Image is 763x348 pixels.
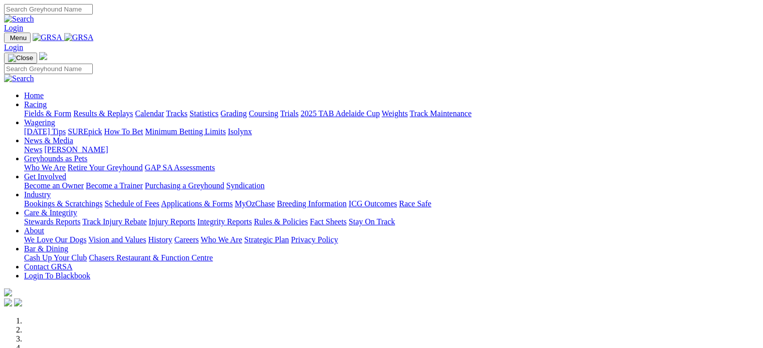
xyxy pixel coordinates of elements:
a: Isolynx [228,127,252,136]
a: [DATE] Tips [24,127,66,136]
a: Bar & Dining [24,244,68,253]
div: Get Involved [24,181,759,190]
div: About [24,235,759,244]
a: Racing [24,100,47,109]
a: Wagering [24,118,55,127]
a: Applications & Forms [161,199,233,208]
a: GAP SA Assessments [145,163,215,172]
a: Fields & Form [24,109,71,118]
a: MyOzChase [235,199,275,208]
a: Weights [382,109,408,118]
a: News & Media [24,136,73,145]
a: Home [24,91,44,100]
img: GRSA [33,33,62,42]
a: Race Safe [399,199,431,208]
a: How To Bet [104,127,143,136]
a: Industry [24,190,51,199]
a: Get Involved [24,172,66,181]
a: History [148,235,172,244]
button: Toggle navigation [4,33,31,43]
a: Become a Trainer [86,181,143,190]
div: Care & Integrity [24,217,759,226]
a: Statistics [190,109,219,118]
a: Schedule of Fees [104,199,159,208]
a: Retire Your Greyhound [68,163,143,172]
a: Stay On Track [349,217,395,226]
a: Coursing [249,109,278,118]
a: Tracks [166,109,188,118]
img: logo-grsa-white.png [4,288,12,296]
a: Cash Up Your Club [24,253,87,262]
a: Trials [280,109,298,118]
a: News [24,145,42,154]
a: Contact GRSA [24,262,72,271]
a: Login To Blackbook [24,271,90,280]
a: Track Maintenance [410,109,472,118]
a: Grading [221,109,247,118]
a: Fact Sheets [310,217,347,226]
a: Stewards Reports [24,217,80,226]
a: Breeding Information [277,199,347,208]
a: Careers [174,235,199,244]
a: We Love Our Dogs [24,235,86,244]
a: ICG Outcomes [349,199,397,208]
div: News & Media [24,145,759,154]
a: Integrity Reports [197,217,252,226]
a: SUREpick [68,127,102,136]
button: Toggle navigation [4,53,37,64]
div: Bar & Dining [24,253,759,262]
a: Strategic Plan [244,235,289,244]
a: Chasers Restaurant & Function Centre [89,253,213,262]
span: Menu [10,34,27,42]
a: About [24,226,44,235]
a: Bookings & Scratchings [24,199,102,208]
a: Privacy Policy [291,235,338,244]
a: Minimum Betting Limits [145,127,226,136]
a: Injury Reports [148,217,195,226]
a: Purchasing a Greyhound [145,181,224,190]
img: GRSA [64,33,94,42]
a: Rules & Policies [254,217,308,226]
a: Results & Replays [73,109,133,118]
input: Search [4,4,93,15]
img: facebook.svg [4,298,12,306]
div: Wagering [24,127,759,136]
a: Calendar [135,109,164,118]
img: logo-grsa-white.png [39,52,47,60]
a: Who We Are [24,163,66,172]
a: Syndication [226,181,264,190]
div: Industry [24,199,759,208]
a: [PERSON_NAME] [44,145,108,154]
div: Racing [24,109,759,118]
a: Login [4,24,23,32]
a: Become an Owner [24,181,84,190]
img: Search [4,74,34,83]
img: Search [4,15,34,24]
img: twitter.svg [14,298,22,306]
a: Greyhounds as Pets [24,154,87,163]
a: Vision and Values [88,235,146,244]
div: Greyhounds as Pets [24,163,759,172]
a: Who We Are [201,235,242,244]
a: Track Injury Rebate [82,217,146,226]
a: Care & Integrity [24,208,77,217]
input: Search [4,64,93,74]
a: Login [4,43,23,52]
img: Close [8,54,33,62]
a: 2025 TAB Adelaide Cup [300,109,380,118]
